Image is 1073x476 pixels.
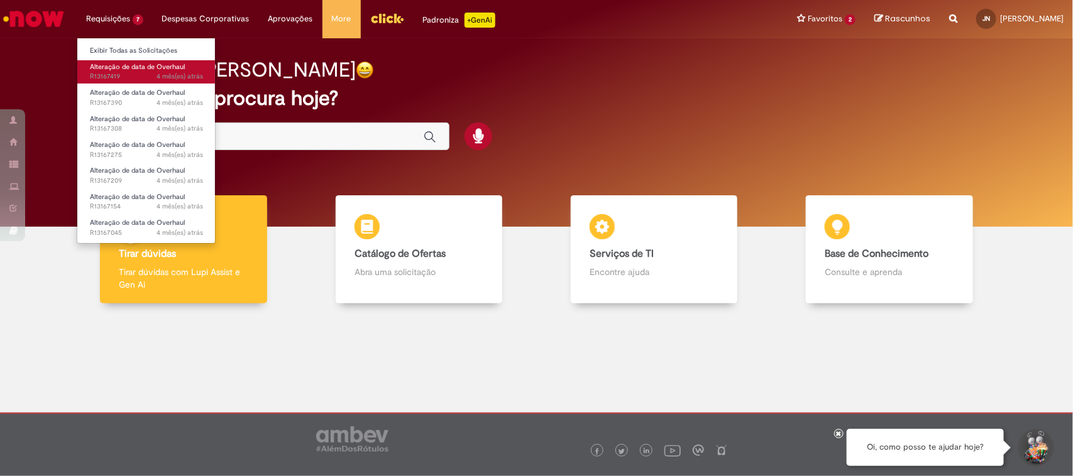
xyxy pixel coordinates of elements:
div: Oi, como posso te ajudar hoje? [847,429,1004,466]
span: Alteração de data de Overhaul [90,218,185,227]
time: 11/06/2025 18:42:58 [157,124,203,133]
img: logo_footer_workplace.png [693,445,704,456]
a: Exibir Todas as Solicitações [77,44,216,58]
time: 11/06/2025 19:00:08 [157,98,203,107]
a: Aberto R13167390 : Alteração de data de Overhaul [77,86,216,109]
h2: Boa tarde, [PERSON_NAME] [101,59,356,81]
a: Serviços de TI Encontre ajuda [537,195,772,304]
span: 4 mês(es) atrás [157,228,203,237]
img: logo_footer_twitter.png [619,448,625,455]
span: Alteração de data de Overhaul [90,166,185,175]
span: Alteração de data de Overhaul [90,192,185,202]
a: Aberto R13167275 : Alteração de data de Overhaul [77,138,216,161]
img: ServiceNow [1,6,66,31]
span: [PERSON_NAME] [1000,13,1064,24]
time: 11/06/2025 17:58:17 [157,228,203,237]
span: R13167045 [90,228,203,238]
time: 11/06/2025 18:33:21 [157,150,203,160]
a: Aberto R13167154 : Alteração de data de Overhaul [77,190,216,214]
time: 11/06/2025 18:13:19 [157,202,203,211]
span: Requisições [86,13,130,25]
a: Aberto R13167045 : Alteração de data de Overhaul [77,216,216,239]
span: 2 [845,14,856,25]
span: R13167419 [90,72,203,82]
a: Base de Conhecimento Consulte e aprenda [772,195,1007,304]
time: 11/06/2025 18:20:40 [157,176,203,185]
img: logo_footer_ambev_rotulo_gray.png [316,426,388,452]
span: Favoritos [808,13,842,25]
a: Aberto R13167419 : Alteração de data de Overhaul [77,60,216,84]
a: Tirar dúvidas Tirar dúvidas com Lupi Assist e Gen Ai [66,195,301,304]
span: R13167154 [90,202,203,212]
span: Aprovações [268,13,313,25]
span: 4 mês(es) atrás [157,176,203,185]
div: Padroniza [423,13,495,28]
span: Alteração de data de Overhaul [90,114,185,124]
img: logo_footer_facebook.png [594,448,600,455]
b: Catálogo de Ofertas [355,247,446,260]
span: 7 [133,14,143,25]
time: 11/06/2025 19:06:50 [157,72,203,81]
span: More [332,13,351,25]
img: happy-face.png [356,61,374,79]
ul: Requisições [77,38,216,244]
p: Encontre ajuda [590,266,718,278]
span: R13167209 [90,176,203,186]
span: R13167308 [90,124,203,134]
a: Rascunhos [874,13,930,25]
p: Consulte e aprenda [825,266,954,278]
span: 4 mês(es) atrás [157,202,203,211]
span: 4 mês(es) atrás [157,72,203,81]
span: Despesas Corporativas [162,13,250,25]
a: Aberto R13167209 : Alteração de data de Overhaul [77,164,216,187]
span: R13167390 [90,98,203,108]
span: JN [982,14,990,23]
span: 4 mês(es) atrás [157,98,203,107]
b: Tirar dúvidas [119,247,176,260]
span: Alteração de data de Overhaul [90,62,185,72]
a: Aberto R13167308 : Alteração de data de Overhaul [77,112,216,136]
span: Alteração de data de Overhaul [90,140,185,149]
img: logo_footer_youtube.png [664,442,681,458]
h2: O que você procura hoje? [101,87,972,109]
span: Alteração de data de Overhaul [90,88,185,97]
img: logo_footer_linkedin.png [644,448,650,455]
img: click_logo_yellow_360x200.png [370,9,404,28]
b: Serviços de TI [590,247,654,260]
p: Tirar dúvidas com Lupi Assist e Gen Ai [119,266,248,291]
p: +GenAi [465,13,495,28]
p: Abra uma solicitação [355,266,483,278]
span: R13167275 [90,150,203,160]
span: 4 mês(es) atrás [157,124,203,133]
img: logo_footer_naosei.png [716,445,727,456]
span: Rascunhos [885,13,930,24]
b: Base de Conhecimento [825,247,928,260]
button: Iniciar Conversa de Suporte [1016,429,1054,467]
a: Catálogo de Ofertas Abra uma solicitação [301,195,536,304]
span: 4 mês(es) atrás [157,150,203,160]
